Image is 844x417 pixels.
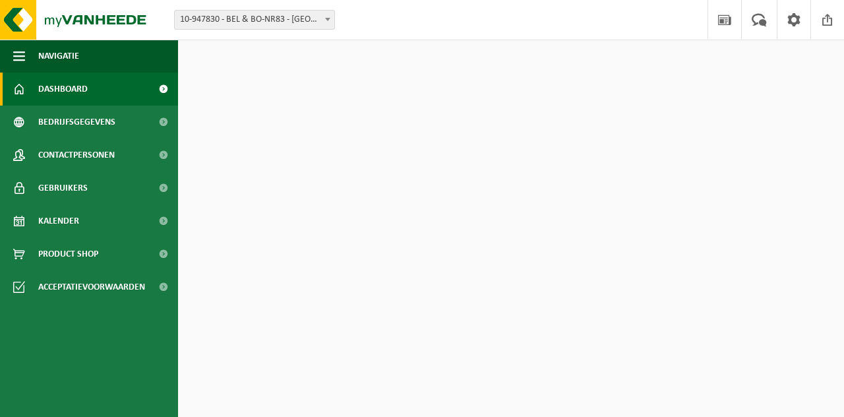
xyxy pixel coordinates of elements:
span: Kalender [38,205,79,238]
span: 10-947830 - BEL & BO-NR83 - BIERBEEK [175,11,334,29]
span: Dashboard [38,73,88,106]
span: Product Shop [38,238,98,271]
span: Bedrijfsgegevens [38,106,115,139]
span: 10-947830 - BEL & BO-NR83 - BIERBEEK [174,10,335,30]
span: Acceptatievoorwaarden [38,271,145,304]
span: Gebruikers [38,172,88,205]
span: Contactpersonen [38,139,115,172]
span: Navigatie [38,40,79,73]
